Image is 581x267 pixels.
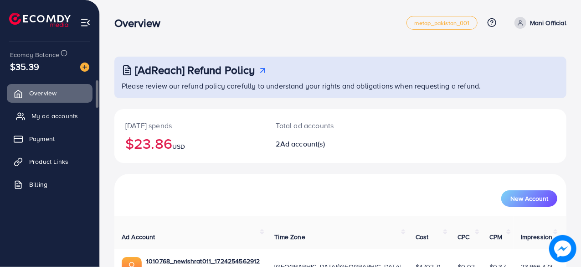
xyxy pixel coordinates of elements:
[172,142,185,151] span: USD
[29,157,68,166] span: Product Links
[80,63,89,72] img: image
[501,190,557,207] button: New Account
[29,134,55,143] span: Payment
[510,195,548,202] span: New Account
[80,17,91,28] img: menu
[416,232,429,241] span: Cost
[125,120,254,131] p: [DATE] spends
[146,257,260,266] a: 1010768_newishrat011_1724254562912
[458,232,469,241] span: CPC
[9,13,71,27] img: logo
[7,152,93,171] a: Product Links
[511,17,566,29] a: Mani Official
[489,232,502,241] span: CPM
[122,80,561,91] p: Please review our refund policy carefully to understand your rights and obligations when requesti...
[7,84,93,102] a: Overview
[7,175,93,194] a: Billing
[414,20,470,26] span: metap_pakistan_001
[122,232,155,241] span: Ad Account
[29,89,57,98] span: Overview
[406,16,478,30] a: metap_pakistan_001
[276,140,367,148] h2: 2
[549,235,576,262] img: image
[274,232,305,241] span: Time Zone
[521,232,553,241] span: Impression
[7,130,93,148] a: Payment
[10,60,39,73] span: $35.39
[7,107,93,125] a: My ad accounts
[29,180,47,189] span: Billing
[276,120,367,131] p: Total ad accounts
[280,139,325,149] span: Ad account(s)
[114,16,168,30] h3: Overview
[530,17,566,28] p: Mani Official
[10,50,59,59] span: Ecomdy Balance
[31,111,78,120] span: My ad accounts
[125,135,254,152] h2: $23.86
[135,63,255,77] h3: [AdReach] Refund Policy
